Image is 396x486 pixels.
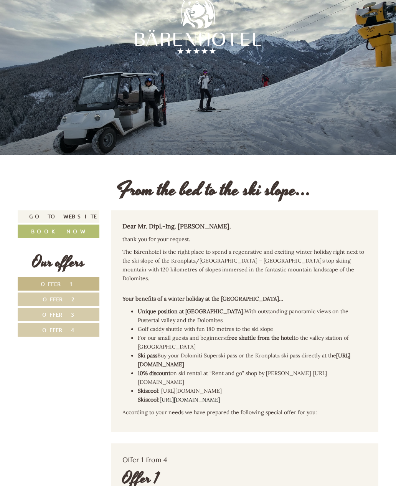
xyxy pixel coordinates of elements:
[138,352,350,368] strong: [URL][DOMAIN_NAME]
[122,236,190,243] span: thank you for your request.
[138,326,273,332] span: Golf caddy shuttle with fun 180 metres to the ski slope
[227,334,294,341] strong: free shuttle from the hotel
[138,352,350,368] span: Buy your Dolomiti Superski pass or the Kronplatz ski pass directly at the
[138,308,348,324] span: With outstanding panoramic views on the Pustertal valley and the Dolomites
[229,223,231,230] em: ,
[138,396,160,403] span: Skiscool:
[138,352,157,359] span: Ski pass
[42,326,74,334] span: Offer 4
[122,295,283,302] strong: Your benefits of a winter holiday at the [GEOGRAPHIC_DATA]…
[138,387,222,403] span: : [URL][DOMAIN_NAME]
[43,296,74,303] span: Offer 2
[138,370,327,385] span: [URL][DOMAIN_NAME]
[18,251,99,273] div: Our offers
[138,370,170,377] span: 10% discount
[18,210,99,223] a: Go to website
[41,280,76,288] span: Offer 1
[122,409,317,416] span: According to your needs we have prepared the following special offer for you:
[170,370,311,377] span: on ski rental at “Rent and go” shop by [PERSON_NAME]
[138,387,158,394] span: Skiscool
[122,248,364,282] span: The Bärenhotel is the right place to spend a regenrative and exciting winter holiday right next t...
[122,222,231,230] strong: Dear Mr. Dipl.-Ing. [PERSON_NAME]
[122,455,167,464] span: Offer 1 from 4
[138,308,244,315] span: Unique position at [GEOGRAPHIC_DATA].
[117,180,311,201] h1: From the bed to the ski slope...
[18,225,99,238] a: Book now
[160,396,220,403] a: [URL][DOMAIN_NAME]
[138,334,349,350] span: For our small guests and beginners: to the valley station of [GEOGRAPHIC_DATA]
[42,311,74,318] span: Offer 3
